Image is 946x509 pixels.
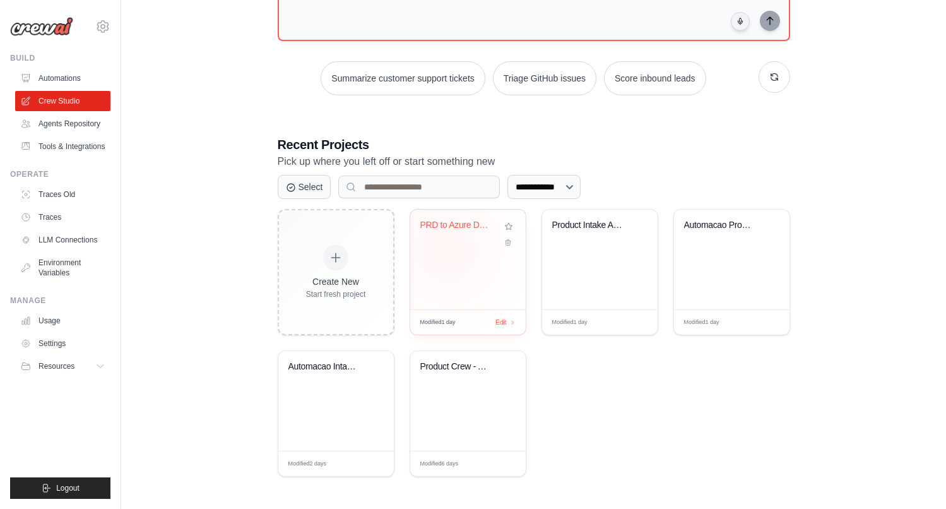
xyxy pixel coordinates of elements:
[15,311,110,331] a: Usage
[684,220,760,231] div: Automacao Product Crew - Intake PRD para Azure DevOps
[15,184,110,205] a: Traces Old
[38,361,74,371] span: Resources
[10,296,110,306] div: Manage
[10,53,110,63] div: Build
[10,169,110,179] div: Operate
[364,459,374,469] span: Edit
[552,318,588,327] span: Modified 1 day
[288,460,327,469] span: Modified 2 days
[321,61,485,95] button: Summarize customer support tickets
[493,61,596,95] button: Triage GitHub issues
[15,136,110,157] a: Tools & Integrations
[604,61,706,95] button: Score inbound leads
[278,175,331,199] button: Select
[420,220,497,231] div: PRD to Azure DevOps
[627,318,638,327] span: Edit
[552,220,629,231] div: Product Intake Automation - PRD to Azure DevOps
[502,236,516,249] button: Delete project
[278,136,790,153] h3: Recent Projects
[731,12,750,31] button: Click to speak your automation idea
[684,318,719,327] span: Modified 1 day
[15,91,110,111] a: Crew Studio
[15,114,110,134] a: Agents Repository
[420,460,459,469] span: Modified 6 days
[495,318,506,327] span: Edit
[15,253,110,283] a: Environment Variables
[15,333,110,354] a: Settings
[278,153,790,170] p: Pick up where you left off or start something new
[15,356,110,376] button: Resources
[288,361,365,373] div: Automacao Intake PRD para Azure DevOps
[420,318,456,327] span: Modified 1 day
[306,275,366,288] div: Create New
[759,318,770,327] span: Edit
[15,230,110,250] a: LLM Connections
[15,207,110,227] a: Traces
[495,459,506,469] span: Edit
[306,289,366,299] div: Start fresh project
[420,361,497,373] div: Product Crew - Automacao Intake PRD para Azure DevOps
[15,68,110,88] a: Automations
[56,483,80,493] span: Logout
[10,477,110,499] button: Logout
[759,61,790,93] button: Get new suggestions
[502,220,516,234] button: Add to favorites
[10,17,73,36] img: Logo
